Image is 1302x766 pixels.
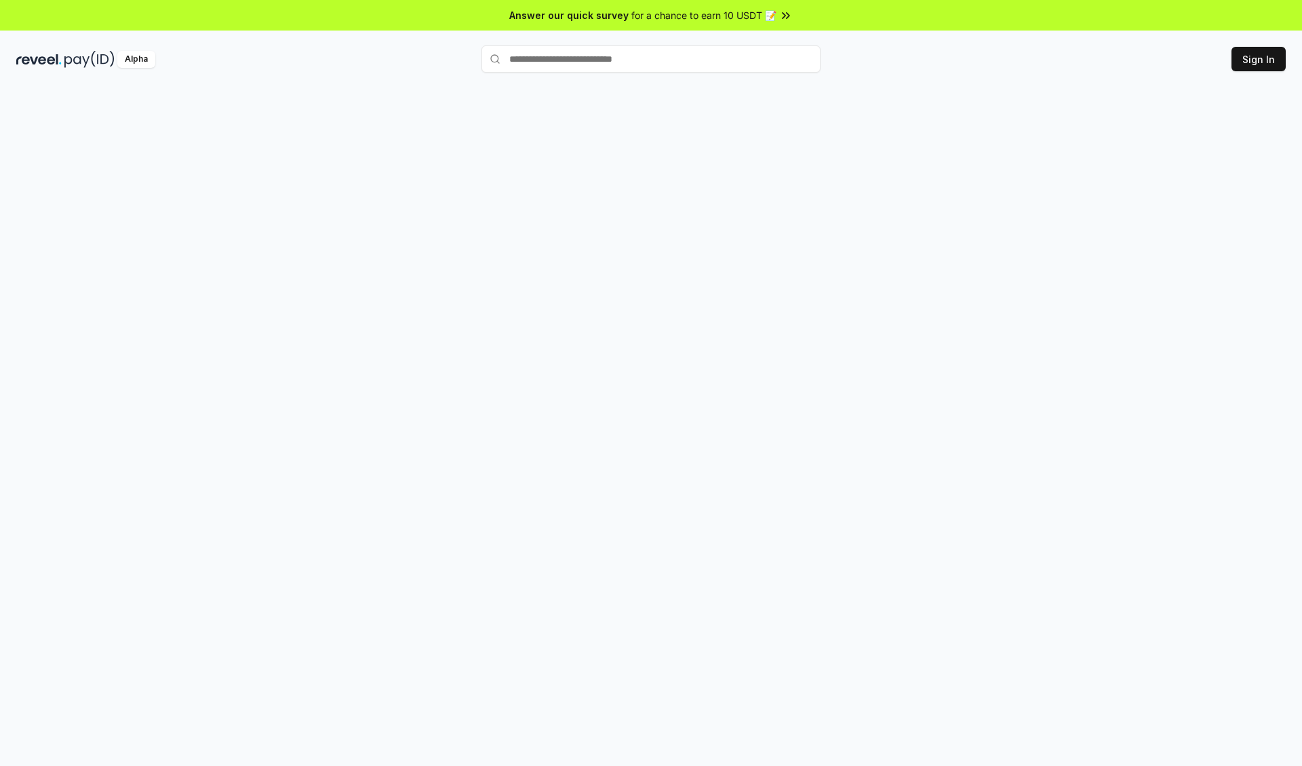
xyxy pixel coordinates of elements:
img: reveel_dark [16,51,62,68]
span: for a chance to earn 10 USDT 📝 [631,8,776,22]
button: Sign In [1231,47,1286,71]
img: pay_id [64,51,115,68]
span: Answer our quick survey [509,8,629,22]
div: Alpha [117,51,155,68]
